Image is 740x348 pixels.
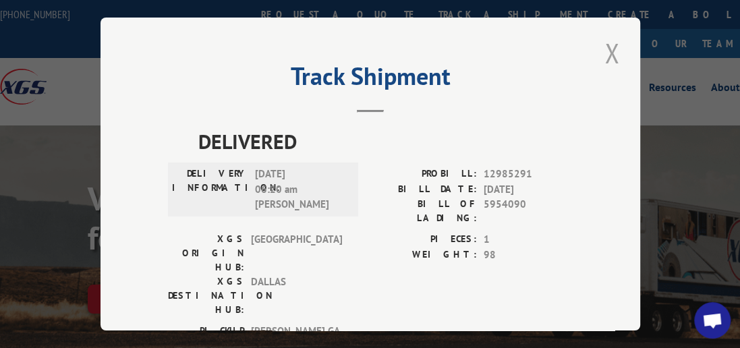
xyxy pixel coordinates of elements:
label: XGS ORIGIN HUB: [168,232,244,274]
span: DALLAS [251,274,342,317]
span: [DATE] [484,181,573,197]
label: XGS DESTINATION HUB: [168,274,244,317]
label: BILL DATE: [370,181,477,197]
label: DELIVERY INFORMATION: [172,167,248,212]
h2: Track Shipment [168,67,573,92]
span: 12985291 [484,167,573,182]
span: [DATE] 06:20 am [PERSON_NAME] [255,167,346,212]
label: BILL OF LADING: [370,197,477,225]
span: 1 [484,232,573,248]
span: 98 [484,247,573,262]
label: PIECES: [370,232,477,248]
span: DELIVERED [198,126,573,156]
a: Open chat [694,302,731,339]
button: Close modal [600,34,623,71]
span: [GEOGRAPHIC_DATA] [251,232,342,274]
span: 5954090 [484,197,573,225]
label: PROBILL: [370,167,477,182]
label: WEIGHT: [370,247,477,262]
